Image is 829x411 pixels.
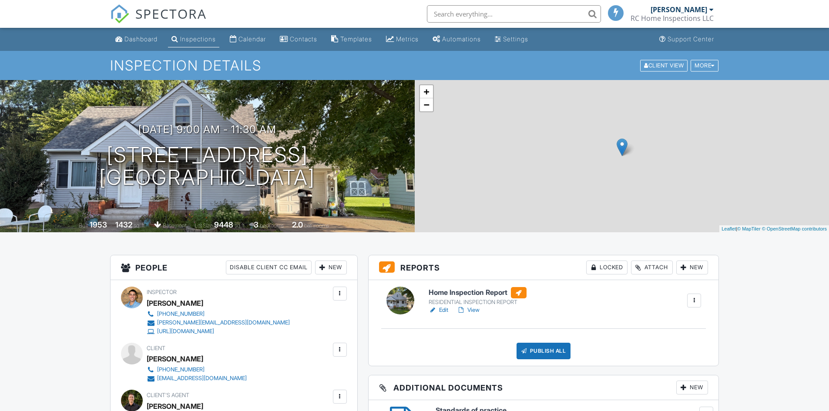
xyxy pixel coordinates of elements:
[124,35,158,43] div: Dashboard
[260,222,284,229] span: bedrooms
[651,5,707,14] div: [PERSON_NAME]
[157,319,290,326] div: [PERSON_NAME][EMAIL_ADDRESS][DOMAIN_NAME]
[110,4,129,23] img: The Best Home Inspection Software - Spectora
[762,226,827,231] a: © OpenStreetMap contributors
[429,299,527,306] div: RESIDENTIAL INSPECTION REPORT
[138,124,276,135] h3: [DATE] 9:00 am - 11:30 am
[147,318,290,327] a: [PERSON_NAME][EMAIL_ADDRESS][DOMAIN_NAME]
[79,222,88,229] span: Built
[147,289,177,295] span: Inspector
[737,226,761,231] a: © MapTiler
[99,144,315,190] h1: [STREET_ADDRESS] [GEOGRAPHIC_DATA]
[429,31,484,47] a: Automations (Basic)
[640,60,688,71] div: Client View
[135,4,207,23] span: SPECTORA
[340,35,372,43] div: Templates
[163,222,186,229] span: basement
[214,220,233,229] div: 9448
[722,226,736,231] a: Leaflet
[676,381,708,394] div: New
[328,31,376,47] a: Templates
[147,374,247,383] a: [EMAIL_ADDRESS][DOMAIN_NAME]
[112,31,161,47] a: Dashboard
[168,31,219,47] a: Inspections
[631,261,673,274] div: Attach
[226,31,269,47] a: Calendar
[235,222,245,229] span: sq.ft.
[157,328,214,335] div: [URL][DOMAIN_NAME]
[429,287,527,306] a: Home Inspection Report RESIDENTIAL INSPECTION REPORT
[147,352,203,365] div: [PERSON_NAME]
[110,58,719,73] h1: Inspection Details
[668,35,714,43] div: Support Center
[676,261,708,274] div: New
[427,5,601,23] input: Search everything...
[491,31,532,47] a: Settings
[517,343,571,359] div: Publish All
[157,311,205,317] div: [PHONE_NUMBER]
[238,35,266,43] div: Calendar
[586,261,628,274] div: Locked
[111,255,357,280] h3: People
[639,62,690,68] a: Client View
[290,35,317,43] div: Contacts
[110,12,207,30] a: SPECTORA
[420,98,433,111] a: Zoom out
[157,375,247,382] div: [EMAIL_ADDRESS][DOMAIN_NAME]
[429,306,448,314] a: Edit
[369,375,719,400] h3: Additional Documents
[631,14,714,23] div: RC Home Inspections LLC
[369,255,719,280] h3: Reports
[292,220,303,229] div: 2.0
[429,287,527,298] h6: Home Inspection Report
[147,327,290,336] a: [URL][DOMAIN_NAME]
[134,222,146,229] span: sq. ft.
[115,220,132,229] div: 1432
[147,365,247,374] a: [PHONE_NUMBER]
[691,60,718,71] div: More
[147,297,203,310] div: [PERSON_NAME]
[276,31,321,47] a: Contacts
[315,261,347,274] div: New
[157,366,205,373] div: [PHONE_NUMBER]
[396,35,419,43] div: Metrics
[420,85,433,98] a: Zoom in
[656,31,718,47] a: Support Center
[304,222,329,229] span: bathrooms
[503,35,528,43] div: Settings
[180,35,216,43] div: Inspections
[226,261,312,274] div: Disable Client CC Email
[254,220,258,229] div: 3
[195,222,213,229] span: Lot Size
[90,220,107,229] div: 1953
[719,225,829,233] div: |
[147,392,189,398] span: Client's Agent
[442,35,481,43] div: Automations
[147,310,290,318] a: [PHONE_NUMBER]
[383,31,422,47] a: Metrics
[457,306,480,314] a: View
[147,345,165,351] span: Client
